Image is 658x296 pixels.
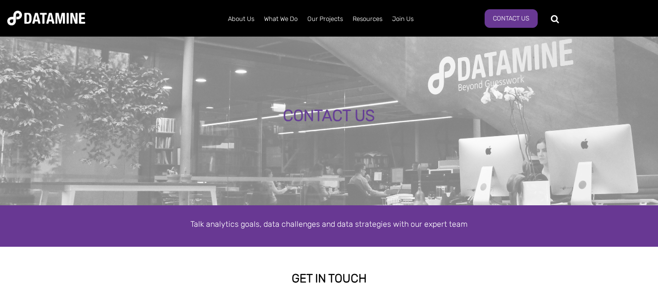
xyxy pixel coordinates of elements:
[485,9,538,28] a: Contact Us
[7,11,85,25] img: Datamine
[348,6,387,32] a: Resources
[292,272,367,285] strong: GET IN TOUCH
[190,219,468,229] span: Talk analytics goals, data challenges and data strategies with our expert team
[302,6,348,32] a: Our Projects
[387,6,418,32] a: Join Us
[223,6,259,32] a: About Us
[78,107,580,125] div: CONTACT US
[259,6,302,32] a: What We Do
